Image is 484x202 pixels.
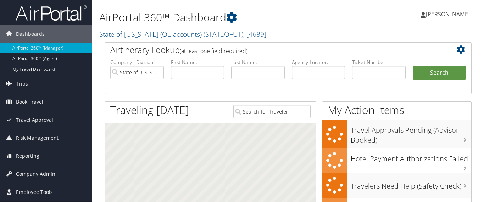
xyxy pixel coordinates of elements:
a: Travel Approvals Pending (Advisor Booked) [322,120,472,148]
span: Book Travel [16,93,43,111]
label: Last Name: [231,59,285,66]
span: (at least one field required) [180,47,247,55]
span: Trips [16,75,28,93]
a: Travelers Need Help (Safety Check) [322,173,472,198]
span: Dashboards [16,25,45,43]
span: , [ 4689 ] [243,29,266,39]
span: [PERSON_NAME] [426,10,470,18]
h1: My Action Items [322,103,472,117]
a: Hotel Payment Authorizations Failed [322,148,472,173]
span: ( STATEOFUT ) [204,29,243,39]
h3: Travel Approvals Pending (Advisor Booked) [351,122,472,145]
a: State of [US_STATE] (OE accounts) [99,29,266,39]
h3: Travelers Need Help (Safety Check) [351,178,472,191]
h1: Traveling [DATE] [110,103,189,117]
label: First Name: [171,59,224,66]
span: Risk Management [16,129,59,147]
a: [PERSON_NAME] [421,4,477,25]
label: Ticket Number: [352,59,406,66]
label: Company - Division: [110,59,164,66]
input: Search for Traveler [233,105,311,118]
span: Employee Tools [16,183,53,201]
button: Search [413,66,466,80]
label: Agency Locator: [292,59,345,66]
span: Company Admin [16,165,55,183]
h1: AirPortal 360™ Dashboard [99,10,351,25]
h2: Airtinerary Lookup [110,44,435,56]
span: Travel Approval [16,111,53,129]
img: airportal-logo.png [16,5,87,21]
h3: Hotel Payment Authorizations Failed [351,150,472,164]
span: Reporting [16,147,39,165]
